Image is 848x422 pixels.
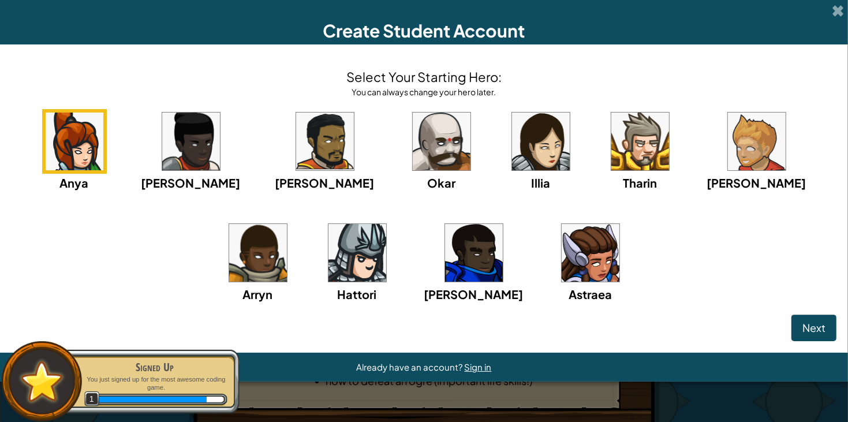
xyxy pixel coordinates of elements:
img: portrait.png [512,113,570,170]
div: Signed Up [82,359,227,375]
span: 1 [84,391,100,407]
a: Sign in [465,361,492,372]
img: portrait.png [562,224,619,282]
h4: Select Your Starting Hero: [346,68,502,86]
img: portrait.png [611,113,669,170]
span: Tharin [623,175,657,190]
p: You just signed up for the most awesome coding game. [82,375,227,392]
span: Illia [531,175,550,190]
span: Next [802,321,825,334]
span: Anya [60,175,89,190]
img: portrait.png [296,113,354,170]
img: portrait.png [162,113,220,170]
span: [PERSON_NAME] [424,287,524,301]
span: Hattori [338,287,377,301]
img: default.png [16,356,68,407]
img: portrait.png [413,113,470,170]
span: [PERSON_NAME] [707,175,806,190]
span: Already have an account? [357,361,465,372]
span: Astraea [569,287,612,301]
span: Arryn [243,287,273,301]
span: [PERSON_NAME] [275,175,375,190]
img: portrait.png [445,224,503,282]
div: You can always change your hero later. [346,86,502,98]
img: portrait.png [328,224,386,282]
span: Create Student Account [323,20,525,42]
span: Okar [427,175,455,190]
button: Next [791,315,836,341]
span: [PERSON_NAME] [141,175,241,190]
img: portrait.png [728,113,786,170]
img: portrait.png [229,224,287,282]
img: portrait.png [46,113,103,170]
